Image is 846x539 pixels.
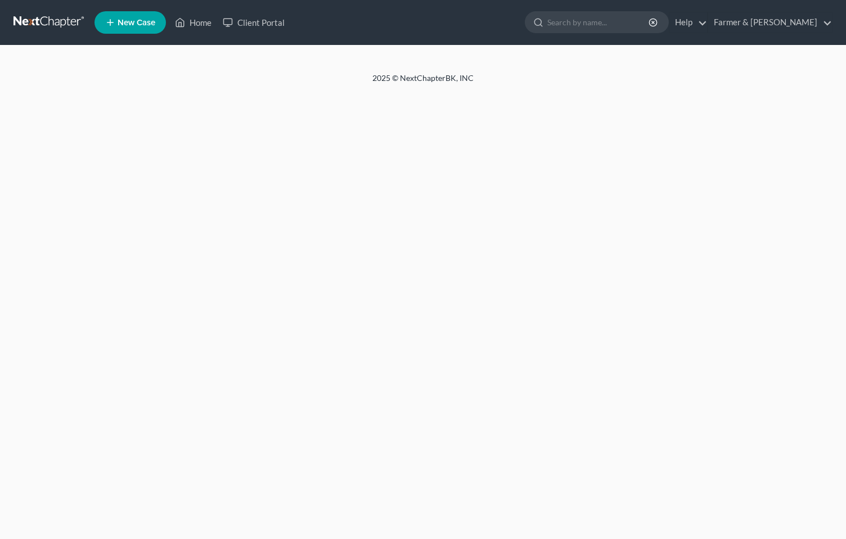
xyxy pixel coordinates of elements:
a: Home [169,12,217,33]
input: Search by name... [547,12,650,33]
a: Farmer & [PERSON_NAME] [708,12,832,33]
div: 2025 © NextChapterBK, INC [102,73,744,93]
a: Client Portal [217,12,290,33]
span: New Case [118,19,155,27]
a: Help [669,12,707,33]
